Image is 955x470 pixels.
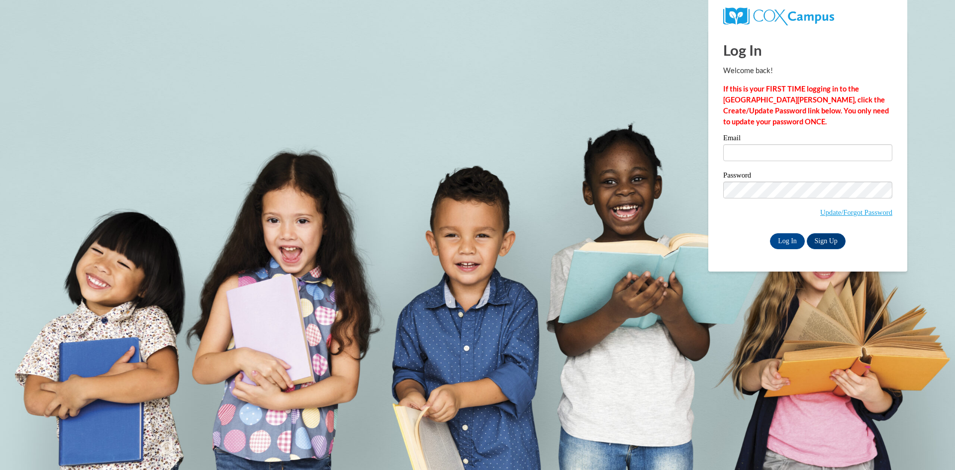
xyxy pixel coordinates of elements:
[723,85,889,126] strong: If this is your FIRST TIME logging in to the [GEOGRAPHIC_DATA][PERSON_NAME], click the Create/Upd...
[770,233,805,249] input: Log In
[723,134,892,144] label: Email
[820,208,892,216] a: Update/Forgot Password
[723,65,892,76] p: Welcome back!
[723,172,892,182] label: Password
[723,40,892,60] h1: Log In
[723,11,834,20] a: COX Campus
[723,7,834,25] img: COX Campus
[807,233,846,249] a: Sign Up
